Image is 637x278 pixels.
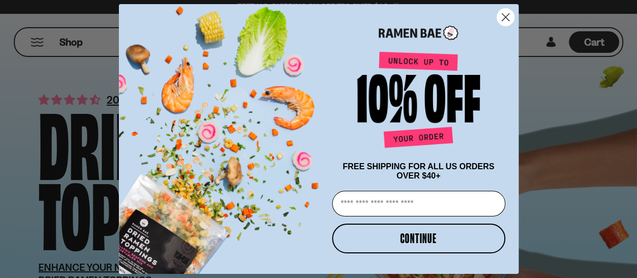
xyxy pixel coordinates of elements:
button: Close dialog [497,8,515,26]
img: Unlock up to 10% off [355,51,483,152]
span: FREE SHIPPING FOR ALL US ORDERS OVER $40+ [342,162,494,180]
button: CONTINUE [332,224,505,253]
img: Ramen Bae Logo [379,25,458,42]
